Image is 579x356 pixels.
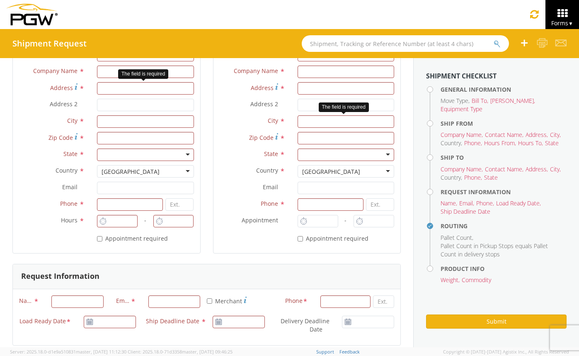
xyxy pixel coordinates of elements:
[234,67,278,75] span: Company Name
[441,276,458,284] span: Weight
[459,199,474,207] li: ,
[550,131,561,139] li: ,
[441,242,548,258] span: Pallet Count in Pickup Stops equals Pallet Count in delivery stops
[302,35,509,52] input: Shipment, Tracking or Reference Number (at least 4 chars)
[441,139,461,147] span: Country
[550,165,561,173] li: ,
[426,71,497,80] strong: Shipment Checklist
[261,200,278,207] span: Phone
[319,102,369,112] div: The field is required
[472,97,488,105] li: ,
[496,199,540,207] span: Load Ready Date
[298,236,303,241] input: Appointment required
[281,317,329,333] span: Delivery Deadline Date
[441,173,462,182] li: ,
[116,297,131,306] span: Email
[6,4,58,25] img: pgw-form-logo-1aaa8060b1cc70fad034.png
[441,234,473,242] li: ,
[21,272,99,280] h3: Request Information
[48,134,73,141] span: Zip Code
[441,154,567,161] h4: Ship To
[50,84,73,92] span: Address
[526,131,548,139] li: ,
[441,131,482,139] span: Company Name
[165,198,194,211] input: Ext.
[485,131,523,139] li: ,
[476,199,493,207] span: Phone
[441,189,567,195] h4: Request Information
[76,349,126,355] span: master, [DATE] 11:12:30
[464,173,482,182] li: ,
[485,131,522,139] span: Contact Name
[61,216,78,224] span: Hours
[302,168,360,176] div: [GEOGRAPHIC_DATA]
[441,165,482,173] span: Company Name
[63,150,78,158] span: State
[464,173,481,181] span: Phone
[441,120,567,127] h4: Ship From
[441,276,460,284] li: ,
[526,165,548,173] li: ,
[316,349,334,355] a: Support
[490,97,534,105] span: [PERSON_NAME]
[366,198,394,211] input: Ext.
[298,233,370,243] label: Appointment required
[264,150,278,158] span: State
[339,349,360,355] a: Feedback
[441,131,483,139] li: ,
[550,131,560,139] span: City
[441,105,482,113] span: Equipment Type
[485,165,522,173] span: Contact Name
[441,234,472,241] span: Pallet Count
[550,165,560,173] span: City
[263,183,278,191] span: Email
[249,134,274,141] span: Zip Code
[526,131,547,139] span: Address
[207,298,212,304] input: Merchant
[285,297,303,306] span: Phone
[56,166,78,174] span: Country
[33,67,78,75] span: Company Name
[485,165,523,173] li: ,
[426,315,567,329] button: Submit
[256,166,278,174] span: Country
[441,139,462,147] li: ,
[476,199,494,207] li: ,
[146,317,199,325] span: Ship Deadline Date
[242,216,278,224] span: Appointment
[484,139,515,147] span: Hours From
[443,349,569,355] span: Copyright © [DATE]-[DATE] Agistix Inc., All Rights Reserved
[518,139,542,147] span: Hours To
[102,168,160,176] div: [GEOGRAPHIC_DATA]
[441,199,457,207] li: ,
[441,86,567,93] h4: General Information
[19,297,34,306] span: Name
[551,19,573,27] span: Forms
[496,199,541,207] li: ,
[268,117,278,124] span: City
[459,199,473,207] span: Email
[344,216,346,224] span: -
[441,97,468,105] span: Move Type
[62,183,78,191] span: Email
[484,173,498,181] span: State
[128,349,233,355] span: Client: 2025.18.0-71d3358
[464,139,481,147] span: Phone
[67,117,78,124] span: City
[484,139,516,147] li: ,
[518,139,543,147] li: ,
[373,295,394,308] input: Ext.
[144,216,146,224] span: -
[568,20,573,27] span: ▼
[10,349,126,355] span: Server: 2025.18.0-d1e9a510831
[441,199,456,207] span: Name
[441,165,483,173] li: ,
[545,139,559,147] span: State
[462,276,491,284] span: Commodity
[441,266,567,272] h4: Product Info
[118,69,168,79] div: The field is required
[60,200,78,207] span: Phone
[472,97,487,105] span: Bill To
[441,97,470,105] li: ,
[464,139,482,147] li: ,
